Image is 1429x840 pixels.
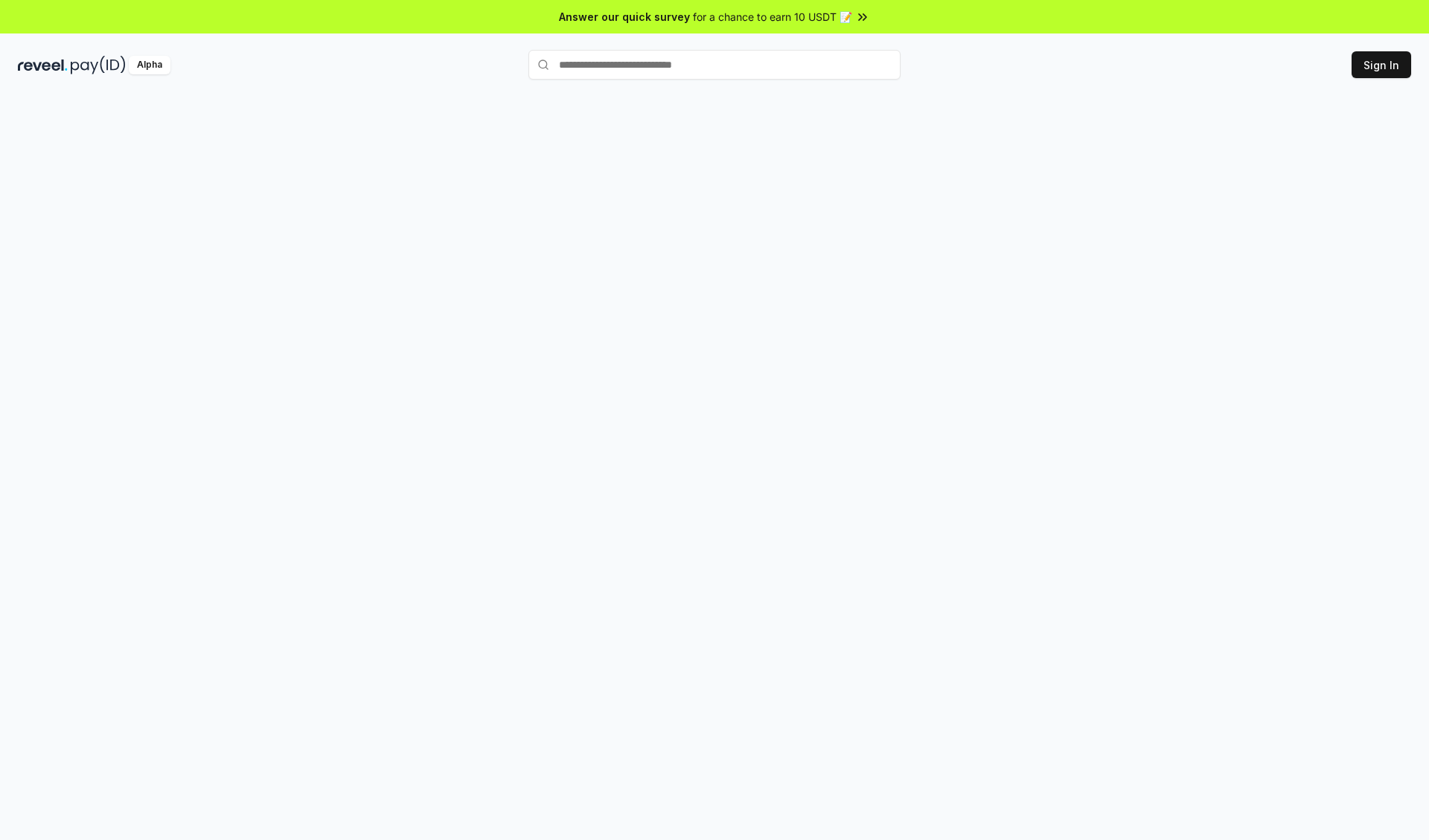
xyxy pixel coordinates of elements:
div: Alpha [129,56,170,74]
img: pay_id [71,56,126,74]
span: Answer our quick survey [559,9,690,25]
button: Sign In [1352,51,1411,78]
span: for a chance to earn 10 USDT 📝 [693,9,852,25]
img: reveel_dark [18,56,68,74]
